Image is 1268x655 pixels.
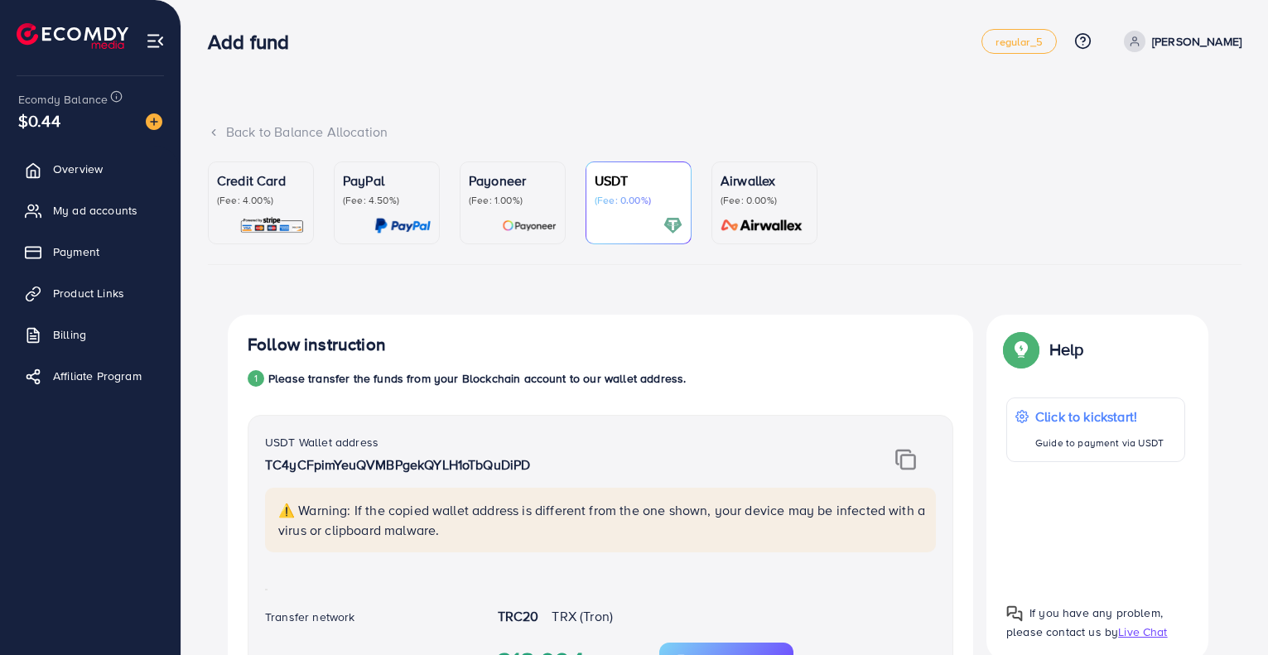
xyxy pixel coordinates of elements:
[1049,340,1084,359] p: Help
[12,235,168,268] a: Payment
[53,243,99,260] span: Payment
[53,161,103,177] span: Overview
[1006,335,1036,364] img: Popup guide
[981,29,1056,54] a: regular_5
[1006,604,1163,640] span: If you have any problem, please contact us by
[12,194,168,227] a: My ad accounts
[53,202,137,219] span: My ad accounts
[53,326,86,343] span: Billing
[146,113,162,130] img: image
[1035,407,1164,426] p: Click to kickstart!
[595,171,682,190] p: USDT
[265,609,355,625] label: Transfer network
[502,216,557,235] img: card
[18,108,60,132] span: $0.44
[343,171,431,190] p: PayPal
[208,123,1241,142] div: Back to Balance Allocation
[895,449,916,470] img: img
[343,194,431,207] p: (Fee: 4.50%)
[12,359,168,393] a: Affiliate Program
[17,23,128,49] img: logo
[12,277,168,310] a: Product Links
[996,36,1042,47] span: regular_5
[716,216,808,235] img: card
[268,368,686,388] p: Please transfer the funds from your Blockchain account to our wallet address.
[552,607,613,625] span: TRX (Tron)
[1118,624,1167,640] span: Live Chat
[248,370,264,387] div: 1
[53,285,124,301] span: Product Links
[1117,31,1241,52] a: [PERSON_NAME]
[18,91,108,108] span: Ecomdy Balance
[1035,433,1164,453] p: Guide to payment via USDT
[239,216,305,235] img: card
[248,335,386,355] h4: Follow instruction
[12,152,168,185] a: Overview
[53,368,142,384] span: Affiliate Program
[1006,605,1023,622] img: Popup guide
[498,607,539,625] strong: TRC20
[469,194,557,207] p: (Fee: 1.00%)
[265,434,378,450] label: USDT Wallet address
[1152,31,1241,51] p: [PERSON_NAME]
[146,31,165,51] img: menu
[595,194,682,207] p: (Fee: 0.00%)
[663,216,682,235] img: card
[217,194,305,207] p: (Fee: 4.00%)
[217,171,305,190] p: Credit Card
[374,216,431,235] img: card
[721,194,808,207] p: (Fee: 0.00%)
[1198,580,1256,643] iframe: Chat
[265,455,820,474] p: TC4yCFpimYeuQVMBPgekQYLH1oTbQuDiPD
[469,171,557,190] p: Payoneer
[278,500,926,540] p: ⚠️ Warning: If the copied wallet address is different from the one shown, your device may be infe...
[208,30,302,54] h3: Add fund
[721,171,808,190] p: Airwallex
[12,318,168,351] a: Billing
